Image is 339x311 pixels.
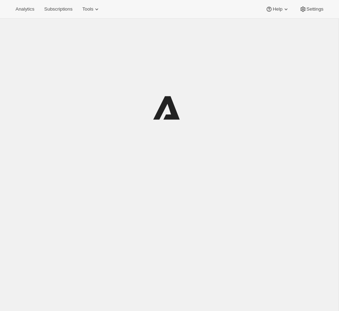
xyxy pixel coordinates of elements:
[16,6,34,12] span: Analytics
[11,4,38,14] button: Analytics
[295,4,328,14] button: Settings
[44,6,72,12] span: Subscriptions
[261,4,293,14] button: Help
[307,6,323,12] span: Settings
[82,6,93,12] span: Tools
[78,4,105,14] button: Tools
[40,4,77,14] button: Subscriptions
[273,6,282,12] span: Help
